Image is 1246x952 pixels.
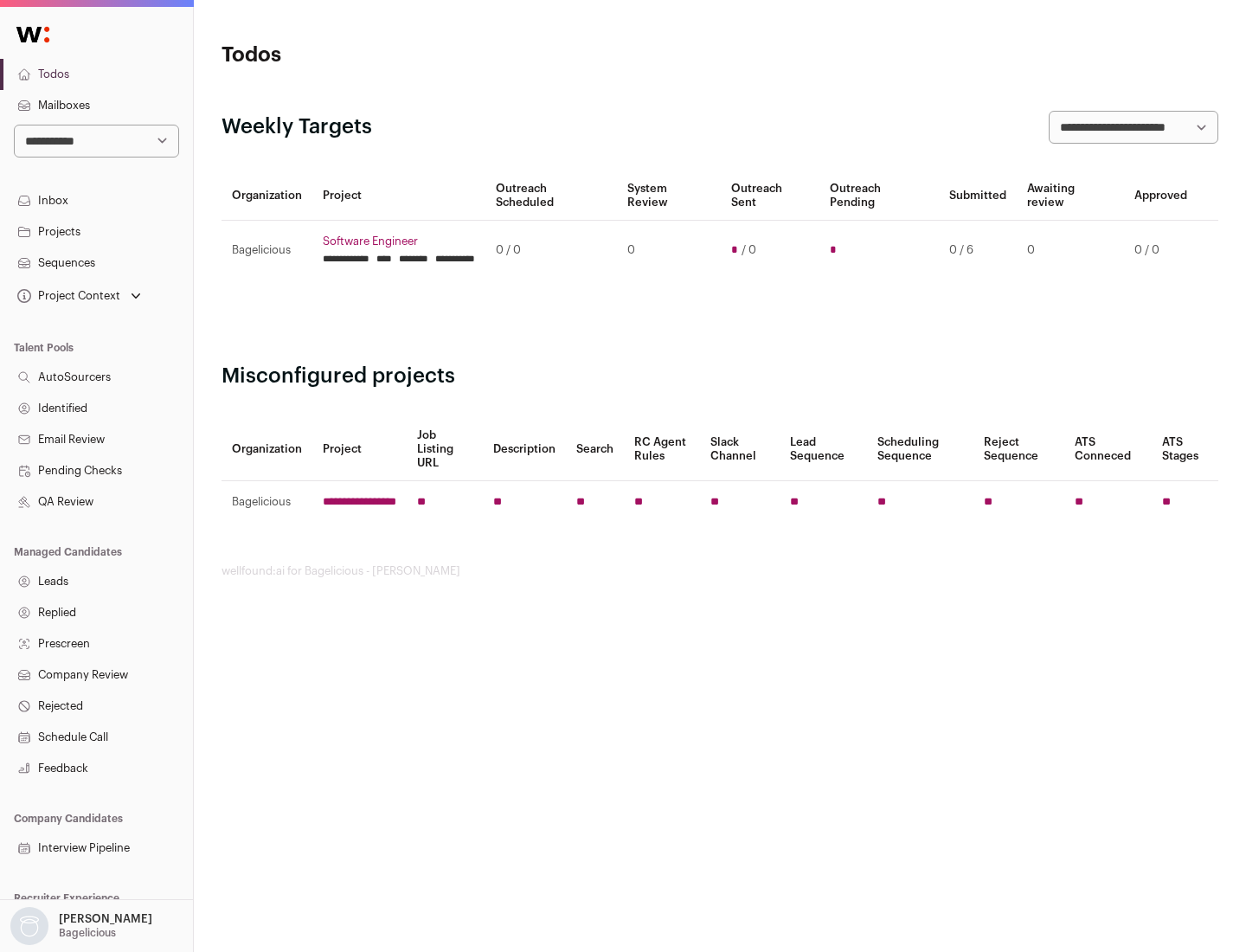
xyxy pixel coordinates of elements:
img: Wellfound [7,17,59,52]
th: Description [483,418,566,481]
button: Open dropdown [7,907,156,945]
th: Lead Sequence [780,418,867,481]
th: Slack Channel [700,418,780,481]
td: 0 / 0 [485,221,617,280]
th: Outreach Pending [819,171,938,221]
img: nopic.png [10,907,48,945]
th: System Review [617,171,720,221]
th: Job Listing URL [407,418,483,481]
td: Bagelicious [222,481,312,524]
th: Outreach Sent [721,171,820,221]
th: Organization [222,418,312,481]
td: Bagelicious [222,221,312,280]
h2: Weekly Targets [222,113,372,141]
th: Awaiting review [1017,171,1124,221]
th: Organization [222,171,312,221]
td: 0 [617,221,720,280]
th: Approved [1124,171,1198,221]
h1: Todos [222,42,554,69]
th: Scheduling Sequence [867,418,973,481]
div: Project Context [14,289,120,303]
th: Reject Sequence [973,418,1065,481]
footer: wellfound:ai for Bagelicious - [PERSON_NAME] [222,564,1218,578]
p: Bagelicious [59,926,116,940]
a: Software Engineer [323,235,475,248]
th: RC Agent Rules [624,418,699,481]
button: Open dropdown [14,284,145,308]
p: [PERSON_NAME] [59,912,152,926]
td: 0 / 6 [939,221,1017,280]
th: Project [312,418,407,481]
td: 0 [1017,221,1124,280]
td: 0 / 0 [1124,221,1198,280]
th: Search [566,418,624,481]
th: Submitted [939,171,1017,221]
th: ATS Conneced [1064,418,1151,481]
span: / 0 [742,243,756,257]
th: Outreach Scheduled [485,171,617,221]
th: Project [312,171,485,221]
h2: Misconfigured projects [222,363,1218,390]
th: ATS Stages [1152,418,1218,481]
